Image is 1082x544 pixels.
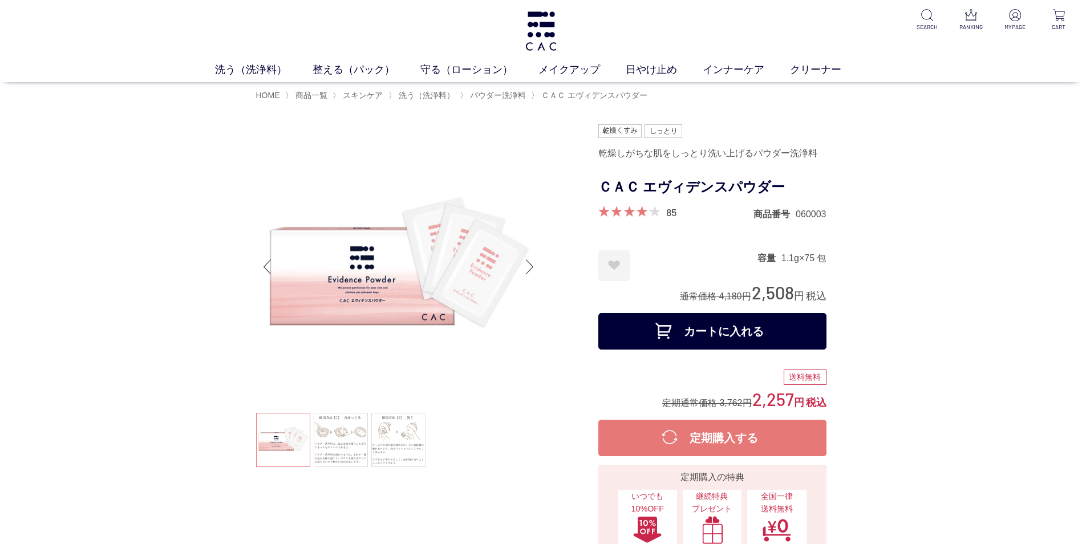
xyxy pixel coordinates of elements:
a: 整える（パック） [313,62,420,78]
a: クリーナー [790,62,867,78]
a: パウダー洗浄料 [468,91,526,100]
a: ＣＡＣ エヴィデンスパウダー [539,91,647,100]
a: インナーケア [703,62,790,78]
a: 洗う（洗浄料） [396,91,455,100]
div: 送料無料 [784,370,826,385]
a: お気に入りに登録する [598,250,630,281]
span: 税込 [806,397,826,408]
span: 円 [794,397,804,408]
p: CART [1045,23,1073,31]
a: 商品一覧 [293,91,327,100]
div: 乾燥しがちな肌をしっとり洗い上げるパウダー洗浄料 [598,144,826,163]
div: 定期購入の特典 [603,470,822,484]
a: メイクアップ [538,62,626,78]
span: 税込 [806,290,826,302]
img: 継続特典プレゼント [698,515,727,544]
li: 〉 [333,90,386,101]
img: しっとり [645,124,682,138]
span: 継続特典 プレゼント [688,490,736,515]
span: いつでも10%OFF [624,490,671,515]
div: 定期通常価格 3,762円 [662,397,751,409]
img: 全国一律送料無料 [762,515,792,544]
span: 2,508 [752,282,794,303]
img: ＣＡＣ エヴィデンスパウダー [256,124,541,409]
div: Next slide [518,244,541,290]
span: ＣＡＣ エヴィデンスパウダー [541,91,647,100]
a: CART [1045,9,1073,31]
button: カートに入れる [598,313,826,350]
div: Previous slide [256,244,279,290]
li: 〉 [531,90,650,101]
dt: 容量 [757,252,781,264]
a: RANKING [957,9,985,31]
dt: 商品番号 [753,208,796,220]
li: 〉 [388,90,457,101]
a: HOME [256,91,280,100]
span: 商品一覧 [295,91,327,100]
span: 円 [794,290,804,302]
a: 洗う（洗浄料） [215,62,313,78]
div: 通常価格 4,180円 [680,290,751,302]
a: 守る（ローション） [420,62,538,78]
dd: 060003 [796,208,826,220]
a: MYPAGE [1001,9,1029,31]
li: 〉 [285,90,330,101]
p: MYPAGE [1001,23,1029,31]
p: RANKING [957,23,985,31]
a: SEARCH [913,9,941,31]
a: 85 [666,206,676,218]
h1: ＣＡＣ エヴィデンスパウダー [598,174,826,200]
img: logo [524,11,558,51]
li: 〉 [460,90,529,101]
a: 日やけ止め [626,62,703,78]
button: 定期購入する [598,420,826,456]
span: 2,257 [752,388,794,409]
span: 全国一律 送料無料 [753,490,800,515]
span: パウダー洗浄料 [470,91,526,100]
span: スキンケア [343,91,383,100]
span: 洗う（洗浄料） [399,91,455,100]
a: スキンケア [341,91,383,100]
img: 乾燥くすみ [598,124,642,138]
img: いつでも10%OFF [633,515,662,544]
dd: 1.1g×75 包 [781,252,826,264]
p: SEARCH [913,23,941,31]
